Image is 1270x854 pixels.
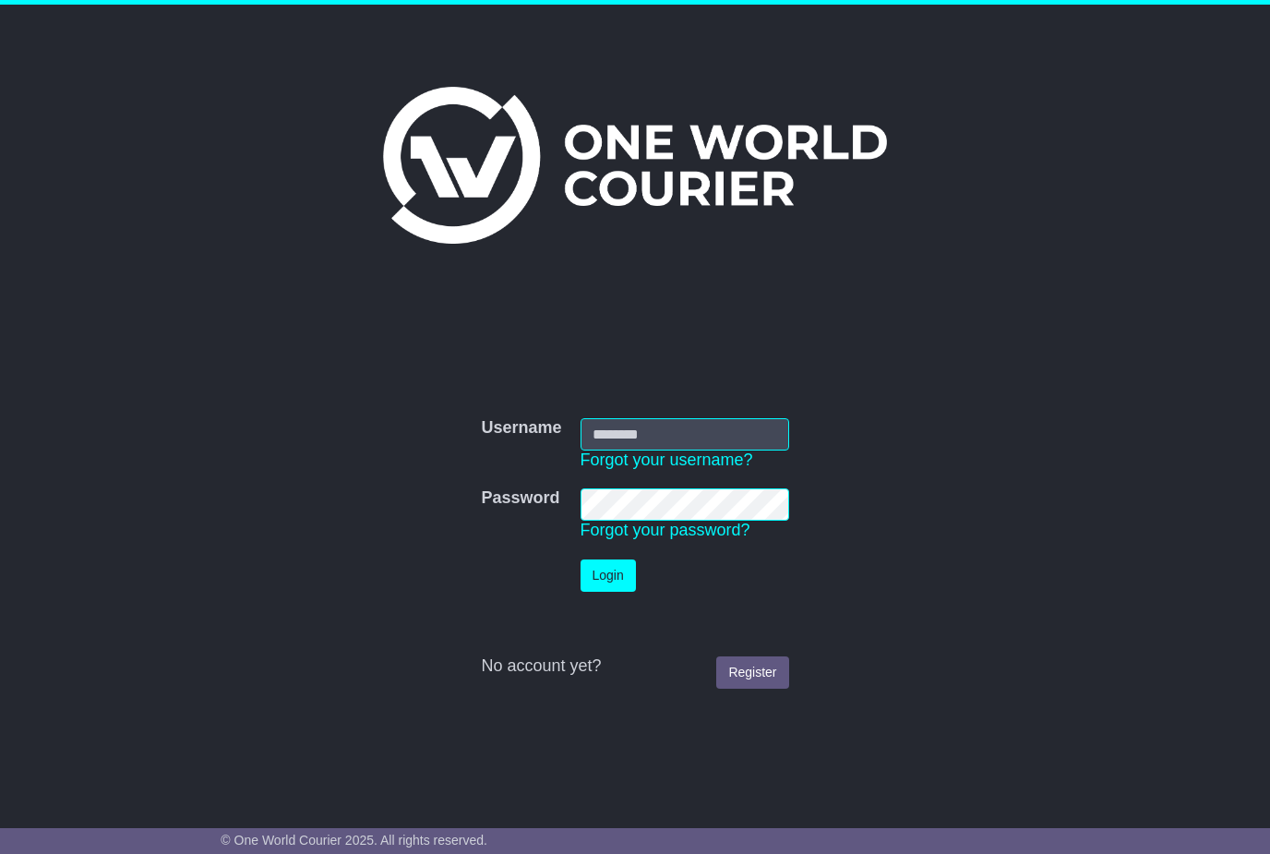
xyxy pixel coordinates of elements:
[581,451,753,469] a: Forgot your username?
[221,833,487,848] span: © One World Courier 2025. All rights reserved.
[481,488,559,509] label: Password
[481,418,561,439] label: Username
[481,656,788,677] div: No account yet?
[581,521,750,539] a: Forgot your password?
[716,656,788,689] a: Register
[581,559,636,592] button: Login
[383,87,887,244] img: One World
